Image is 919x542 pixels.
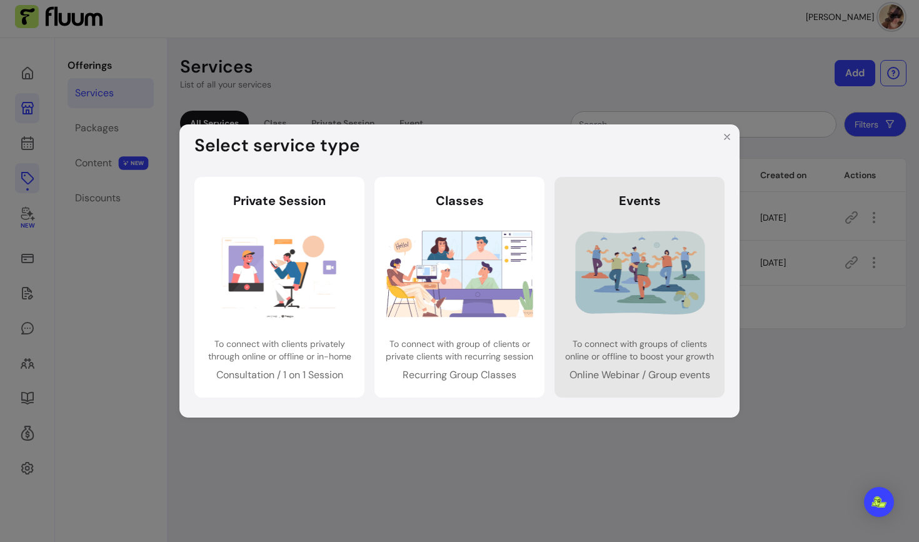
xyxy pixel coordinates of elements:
button: Close [717,127,737,147]
header: Private Session [204,192,354,209]
header: Events [565,192,715,209]
div: Open Intercom Messenger [864,487,894,517]
header: Select service type [179,124,740,167]
img: Events [566,224,713,322]
img: Private Session [206,224,353,322]
p: To connect with clients privately through online or offline or in-home [204,338,354,363]
a: ClassesTo connect with group of clients or private clients with recurring sessionRecurring Group ... [374,177,545,397]
a: EventsTo connect with groups of clients online or offline to boost your growthOnline Webinar / Gr... [555,177,725,397]
p: Consultation / 1 on 1 Session [204,368,354,383]
img: Classes [386,224,533,322]
p: Recurring Group Classes [384,368,535,383]
p: Online Webinar / Group events [565,368,715,383]
p: To connect with group of clients or private clients with recurring session [384,338,535,363]
header: Classes [384,192,535,209]
p: To connect with groups of clients online or offline to boost your growth [565,338,715,363]
a: Private SessionTo connect with clients privately through online or offline or in-homeConsultation... [194,177,364,397]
